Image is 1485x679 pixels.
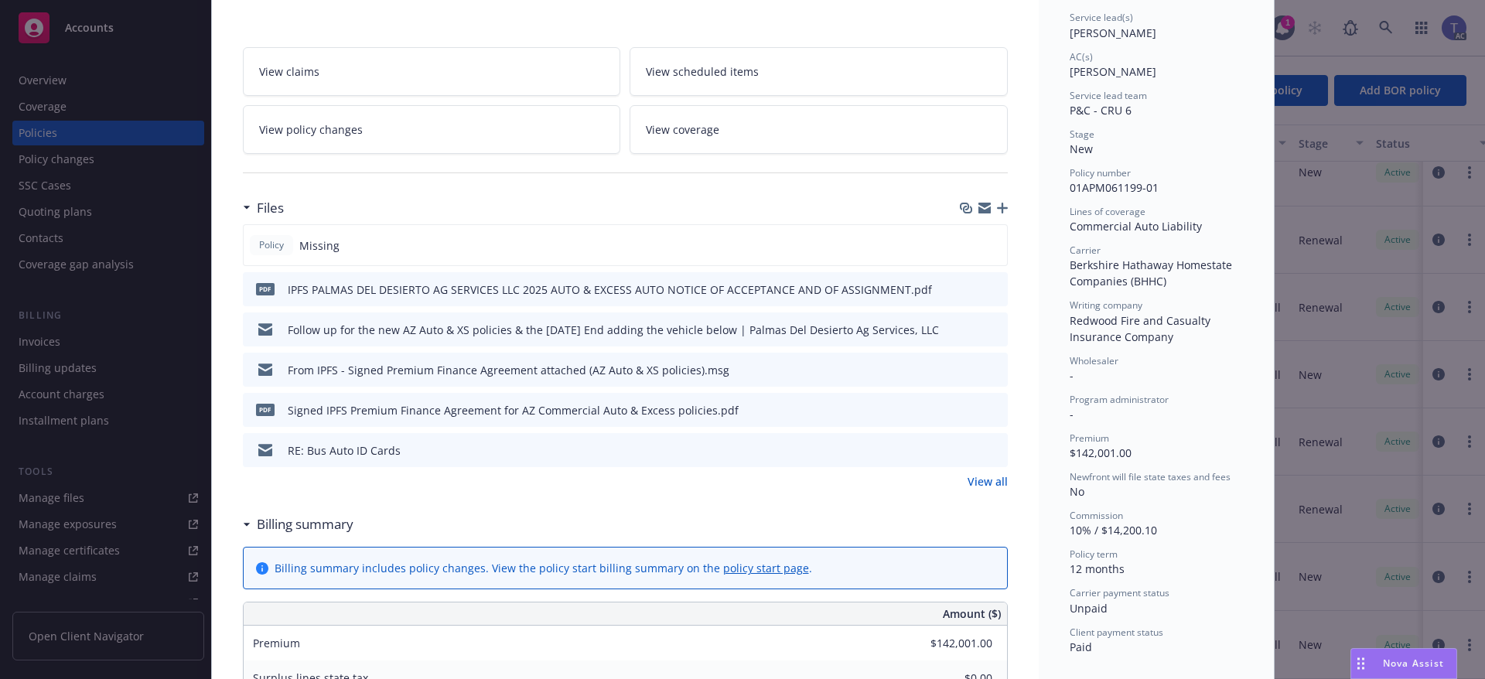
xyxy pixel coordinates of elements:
[243,198,284,218] div: Files
[988,322,1002,338] button: preview file
[1070,586,1169,599] span: Carrier payment status
[256,404,275,415] span: pdf
[1070,561,1125,576] span: 12 months
[1070,103,1132,118] span: P&C - CRU 6
[288,402,739,418] div: Signed IPFS Premium Finance Agreement for AZ Commercial Auto & Excess policies.pdf
[1070,26,1156,40] span: [PERSON_NAME]
[963,322,975,338] button: download file
[963,402,975,418] button: download file
[257,198,284,218] h3: Files
[1070,393,1169,406] span: Program administrator
[1070,548,1118,561] span: Policy term
[256,238,287,252] span: Policy
[646,63,759,80] span: View scheduled items
[630,105,1008,154] a: View coverage
[288,281,932,298] div: IPFS PALMAS DEL DESIERTO AG SERVICES LLC 2025 AUTO & EXCESS AUTO NOTICE OF ACCEPTANCE AND OF ASSI...
[1070,640,1092,654] span: Paid
[1070,128,1094,141] span: Stage
[988,402,1002,418] button: preview file
[988,362,1002,378] button: preview file
[723,561,809,575] a: policy start page
[288,322,939,338] div: Follow up for the new AZ Auto & XS policies & the [DATE] End adding the vehicle below | Palmas De...
[256,283,275,295] span: pdf
[1070,509,1123,522] span: Commission
[257,514,353,534] h3: Billing summary
[1070,299,1142,312] span: Writing company
[1070,601,1108,616] span: Unpaid
[1070,313,1214,344] span: Redwood Fire and Casualty Insurance Company
[1070,470,1231,483] span: Newfront will file state taxes and fees
[1070,219,1202,234] span: Commercial Auto Liability
[1070,89,1147,102] span: Service lead team
[646,121,719,138] span: View coverage
[963,362,975,378] button: download file
[275,560,812,576] div: Billing summary includes policy changes. View the policy start billing summary on the .
[1070,258,1235,288] span: Berkshire Hathaway Homestate Companies (BHHC)
[1070,205,1145,218] span: Lines of coverage
[1070,368,1074,383] span: -
[1070,166,1131,179] span: Policy number
[1070,64,1156,79] span: [PERSON_NAME]
[901,632,1002,655] input: 0.00
[963,442,975,459] button: download file
[299,237,340,254] span: Missing
[259,63,319,80] span: View claims
[943,606,1001,622] span: Amount ($)
[1070,407,1074,421] span: -
[243,105,621,154] a: View policy changes
[1383,657,1444,670] span: Nova Assist
[288,362,729,378] div: From IPFS - Signed Premium Finance Agreement attached (AZ Auto & XS policies).msg
[1070,50,1093,63] span: AC(s)
[630,47,1008,96] a: View scheduled items
[1351,649,1371,678] div: Drag to move
[1070,523,1157,537] span: 10% / $14,200.10
[968,473,1008,490] a: View all
[1070,142,1093,156] span: New
[1070,354,1118,367] span: Wholesaler
[1070,445,1132,460] span: $142,001.00
[1070,244,1101,257] span: Carrier
[1350,648,1457,679] button: Nova Assist
[988,281,1002,298] button: preview file
[288,442,401,459] div: RE: Bus Auto ID Cards
[1070,484,1084,499] span: No
[1070,11,1133,24] span: Service lead(s)
[1070,432,1109,445] span: Premium
[963,281,975,298] button: download file
[243,47,621,96] a: View claims
[259,121,363,138] span: View policy changes
[243,514,353,534] div: Billing summary
[1070,180,1159,195] span: 01APM061199-01
[253,636,300,650] span: Premium
[988,442,1002,459] button: preview file
[1070,626,1163,639] span: Client payment status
